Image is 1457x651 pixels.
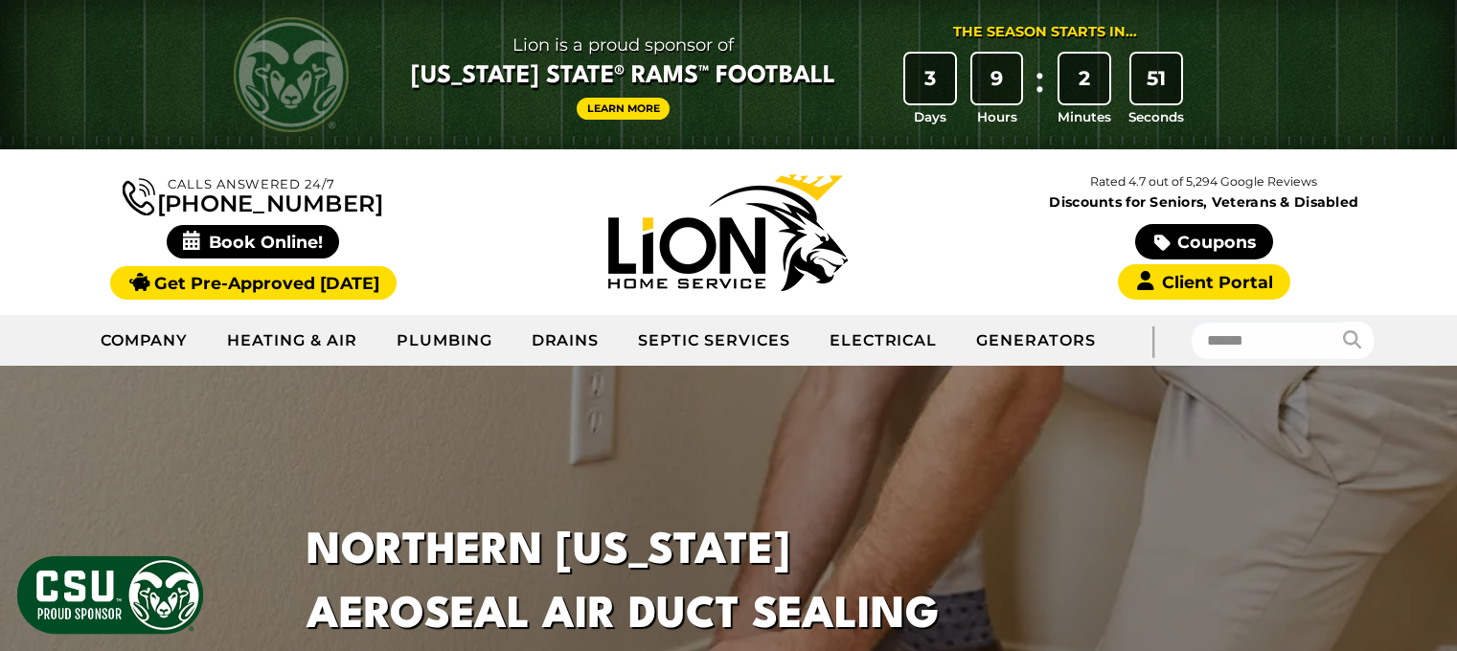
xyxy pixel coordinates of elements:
[905,54,955,103] div: 3
[411,60,835,93] span: [US_STATE] State® Rams™ Football
[208,317,376,365] a: Heating & Air
[1128,107,1184,126] span: Seconds
[167,225,340,258] span: Book Online!
[234,17,349,132] img: CSU Rams logo
[1059,54,1109,103] div: 2
[14,553,206,637] img: CSU Sponsor Badge
[1118,264,1290,300] a: Client Portal
[1135,224,1273,259] a: Coupons
[953,22,1137,43] div: The Season Starts in...
[512,317,620,365] a: Drains
[977,107,1017,126] span: Hours
[81,317,209,365] a: Company
[1058,107,1111,126] span: Minutes
[577,98,671,120] a: Learn More
[967,171,1442,192] p: Rated 4.7 out of 5,294 Google Reviews
[972,54,1022,103] div: 9
[411,30,835,60] span: Lion is a proud sponsor of
[123,174,383,215] a: [PHONE_NUMBER]
[1030,54,1049,127] div: :
[957,317,1115,365] a: Generators
[1115,315,1192,366] div: |
[619,317,809,365] a: Septic Services
[810,317,958,365] a: Electrical
[110,266,397,300] a: Get Pre-Approved [DATE]
[307,520,1004,648] h1: Northern [US_STATE] Aeroseal Air Duct Sealing
[970,195,1438,209] span: Discounts for Seniors, Veterans & Disabled
[1131,54,1181,103] div: 51
[608,174,848,291] img: Lion Home Service
[377,317,512,365] a: Plumbing
[914,107,946,126] span: Days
